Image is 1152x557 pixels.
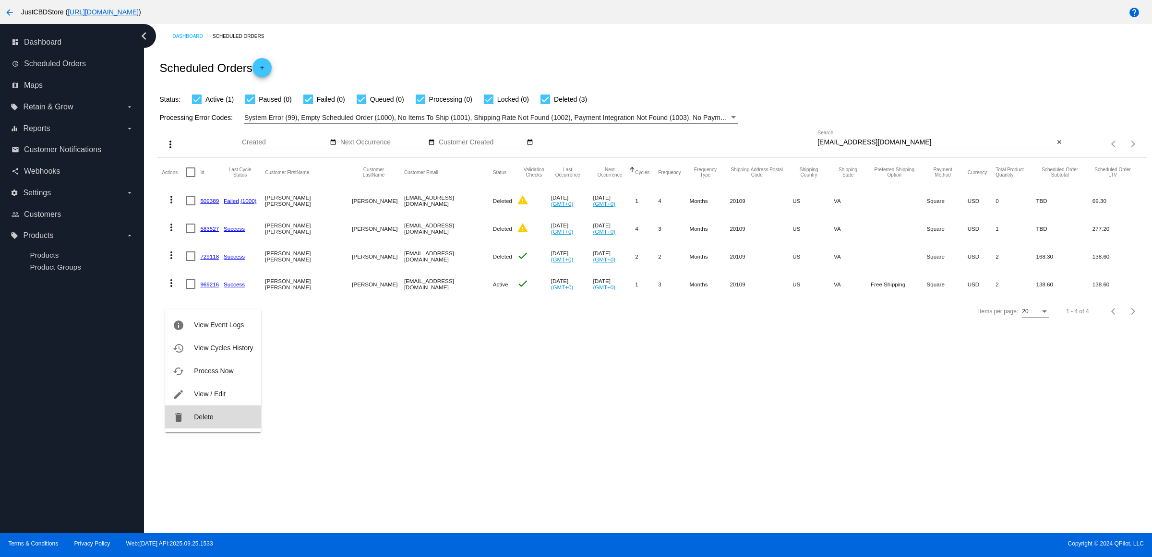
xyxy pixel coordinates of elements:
[173,343,184,354] mat-icon: history
[194,321,244,329] span: View Event Logs
[194,344,253,352] span: View Cycles History
[194,413,213,421] span: Delete
[173,320,184,331] mat-icon: info
[173,389,184,400] mat-icon: edit
[194,390,226,398] span: View / Edit
[173,412,184,423] mat-icon: delete
[194,367,233,375] span: Process Now
[173,366,184,377] mat-icon: cached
